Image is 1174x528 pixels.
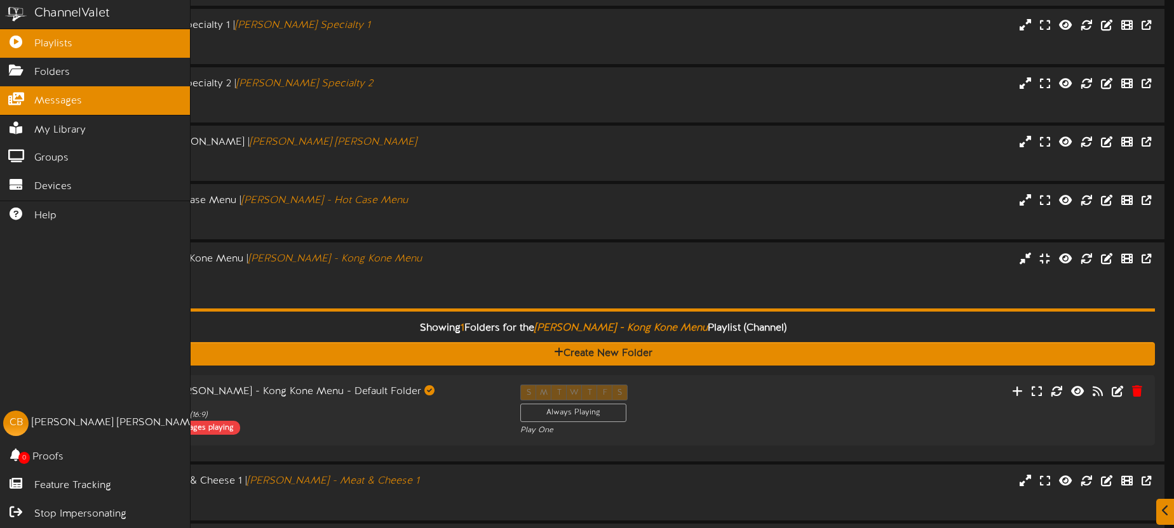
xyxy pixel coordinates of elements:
div: Landscape ( 16:9 ) [51,33,500,44]
span: 0 [18,452,30,464]
div: ChannelValet [34,4,110,23]
div: [PERSON_NAME] - Kong Kone Menu - Default Folder [152,385,501,399]
div: # 12170 [51,219,500,230]
div: Landscape ( 16:9 ) [51,91,500,102]
div: Landscape ( 16:9 ) [51,208,500,219]
div: [PERSON_NAME] - Hot Case Menu | [51,194,500,208]
span: Playlists [34,37,72,51]
span: Help [34,209,57,223]
div: [PERSON_NAME] - [PERSON_NAME] | [51,135,500,150]
div: ID: 18965 Landscape ( 16:9 ) [152,399,501,421]
span: My Library [34,123,86,138]
div: Landscape ( 16:9 ) [51,489,500,499]
span: 1 [461,322,464,334]
span: Feature Tracking [34,478,111,493]
div: Always Playing [520,404,626,422]
div: # 12172 [51,499,500,510]
span: Messages [34,94,82,109]
div: Play One [520,425,778,436]
div: # 12171 [51,277,500,288]
i: [PERSON_NAME] - Kong Kone Menu [534,322,708,334]
button: Create New Folder [51,342,1155,366]
i: [PERSON_NAME] - Kong Kone Menu [248,253,422,265]
i: [PERSON_NAME] - Hot Case Menu [241,195,408,206]
div: [PERSON_NAME] - BH Specialty 2 | [51,77,500,91]
span: Stop Impersonating [34,507,126,522]
div: # 12176 [51,102,500,113]
div: [PERSON_NAME] [PERSON_NAME] [32,416,199,430]
div: CB [3,411,29,436]
div: Landscape ( 16:9 ) [51,150,500,161]
div: [PERSON_NAME] - Meat & Cheese 1 | [51,474,500,489]
span: Groups [34,151,69,166]
div: Showing Folders for the Playlist (Channel) [41,315,1164,342]
i: [PERSON_NAME] Specialty 2 [236,78,373,89]
i: [PERSON_NAME] - Meat & Cheese 1 [247,475,419,487]
span: Folders [34,65,70,80]
div: 0 messages playing [159,421,240,435]
span: Proofs [32,450,64,465]
i: [PERSON_NAME] [PERSON_NAME] [250,136,417,148]
div: # 12175 [51,44,500,55]
div: [PERSON_NAME] - BH Specialty 1 | [51,18,500,33]
div: [PERSON_NAME] - Kong Kone Menu | [51,252,500,267]
div: Landscape ( 16:9 ) [51,267,500,277]
i: [PERSON_NAME] Specialty 1 [235,20,370,31]
span: Devices [34,180,72,194]
div: # 12178 [51,161,500,171]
